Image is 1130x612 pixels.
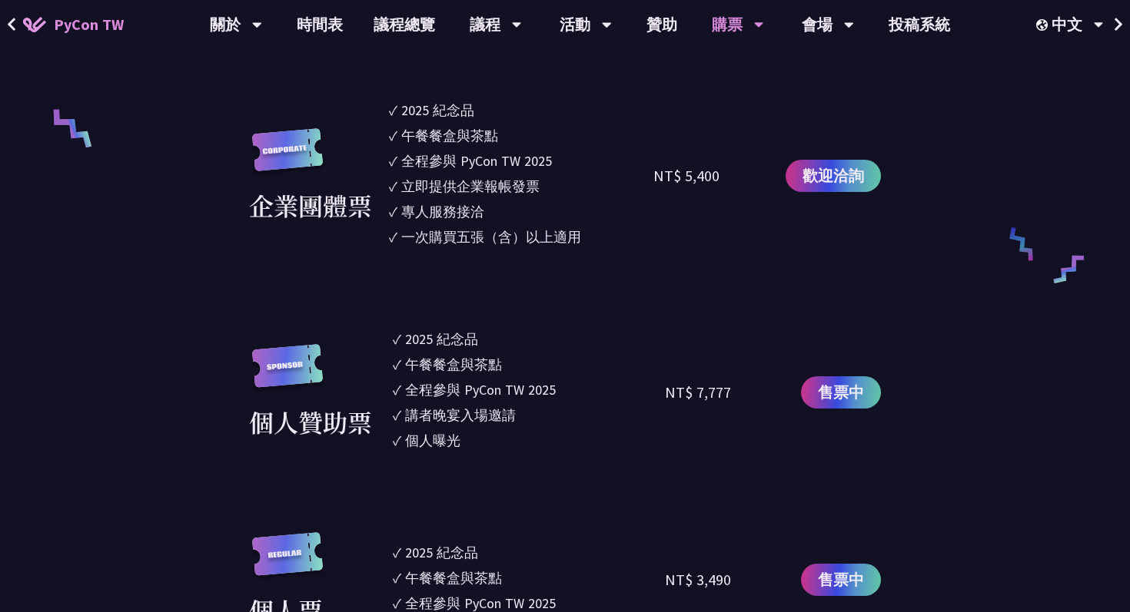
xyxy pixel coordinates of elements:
[405,542,478,563] div: 2025 紀念品
[401,176,540,197] div: 立即提供企業報帳發票
[1036,19,1052,31] img: Locale Icon
[393,379,665,400] li: ✓
[405,329,478,349] div: 2025 紀念品
[249,532,326,591] img: regular.8f272d9.svg
[665,381,731,404] div: NT$ 7,777
[389,227,653,247] li: ✓
[405,405,516,425] div: 講者晚宴入場邀請
[393,430,665,451] li: ✓
[801,376,881,409] a: 售票中
[801,564,881,596] a: 售票中
[653,164,720,187] div: NT$ 5,400
[803,164,864,187] span: 歡迎洽詢
[393,329,665,349] li: ✓
[389,176,653,197] li: ✓
[389,125,653,146] li: ✓
[405,354,502,375] div: 午餐餐盒與茶點
[405,379,556,400] div: 全程參與 PyCon TW 2025
[249,403,372,440] div: 個人贊助票
[249,187,372,223] div: 企業團體票
[8,5,139,44] a: PyCon TW
[401,100,474,121] div: 2025 紀念品
[393,542,665,563] li: ✓
[389,100,653,121] li: ✓
[818,381,864,404] span: 售票中
[665,568,731,591] div: NT$ 3,490
[405,430,460,451] div: 個人曝光
[401,201,484,222] div: 專人服務接洽
[54,13,124,36] span: PyCon TW
[23,17,46,32] img: Home icon of PyCon TW 2025
[405,567,502,588] div: 午餐餐盒與茶點
[393,405,665,425] li: ✓
[389,151,653,171] li: ✓
[389,201,653,222] li: ✓
[249,344,326,403] img: sponsor.43e6a3a.svg
[401,125,498,146] div: 午餐餐盒與茶點
[401,227,581,247] div: 一次購買五張（含）以上適用
[393,354,665,375] li: ✓
[249,128,326,187] img: corporate.a587c14.svg
[393,567,665,588] li: ✓
[786,160,881,192] a: 歡迎洽詢
[818,568,864,591] span: 售票中
[401,151,552,171] div: 全程參與 PyCon TW 2025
